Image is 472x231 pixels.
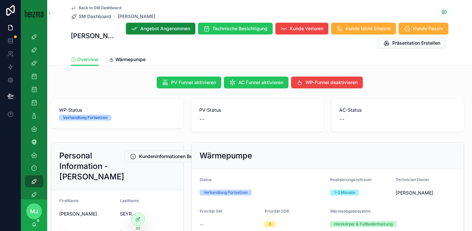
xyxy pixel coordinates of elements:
span: -- [200,221,204,228]
span: Overview [77,56,98,63]
span: Kunde Passiv [413,25,443,32]
span: AC-Status [339,107,456,113]
span: MJ [30,207,38,215]
span: AC Funnel aktivieren [238,79,283,86]
div: Verhandlung Fortsetzen [204,190,248,196]
span: Angebot Angenommen [140,25,190,32]
button: Kunde Nicht Erreicht [331,23,396,35]
span: Priorität SM [200,209,222,214]
button: WP-Funnel deaktivieren [291,77,363,88]
span: WP-Funnel deaktivieren [305,79,358,86]
span: -- [339,115,344,124]
a: Back to SM Dashboard [71,5,121,11]
span: Technician Owner [396,177,429,182]
span: SEYR [120,211,175,217]
button: AC Funnel aktivieren [224,77,288,88]
span: WP-Status [59,107,176,113]
span: Back to SM Dashboard [79,5,121,11]
span: [PERSON_NAME] [396,190,433,196]
a: [PERSON_NAME] [118,13,155,20]
a: Wärmepumpe [109,54,146,67]
span: LastName [120,198,139,203]
div: 1-3 Monate [334,190,355,196]
span: PV Funnel aktivieren [171,79,216,86]
span: Kundeninformationen Bearbeiten [139,153,210,160]
button: Kunde Verloren [275,23,328,35]
span: PV-Status [199,107,316,113]
span: Kunde Verloren [290,25,323,32]
span: Priorität SDR [265,209,289,214]
h2: Personal Information - [PERSON_NAME] [59,150,124,182]
span: FirstName [59,198,79,203]
span: Kunde Nicht Erreicht [345,25,391,32]
span: Status [200,177,211,182]
div: scrollable content [21,26,47,199]
button: PV Funnel aktivieren [157,77,221,88]
img: App logo [25,9,43,17]
button: Kundeninformationen Bearbeiten [124,150,216,162]
h2: Wärmepumpe [200,150,252,161]
div: Verhandlung Fortsetzen [63,115,108,121]
span: SM Dashboard [79,13,111,20]
span: Präsentation Erstellen [392,40,440,46]
button: Kunde Passiv [399,23,448,35]
span: Wärmeabgabesystem [330,209,371,214]
span: [PERSON_NAME] [59,211,115,217]
h1: [PERSON_NAME] [71,31,115,40]
span: Realisierungszeitraum [330,177,372,182]
span: -- [199,115,205,124]
div: 3 [269,221,271,227]
a: SM Dashboard [71,13,111,20]
span: Technische Besichtigung [212,25,267,32]
span: Wärmepumpe [115,56,146,63]
button: Präsentation Erstellen [378,37,446,49]
button: Angebot Angenommen [126,23,195,35]
a: Overview [71,54,98,66]
div: Heizkörper & Fußbodenheizung [334,221,393,227]
button: Technische Besichtigung [198,23,273,35]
